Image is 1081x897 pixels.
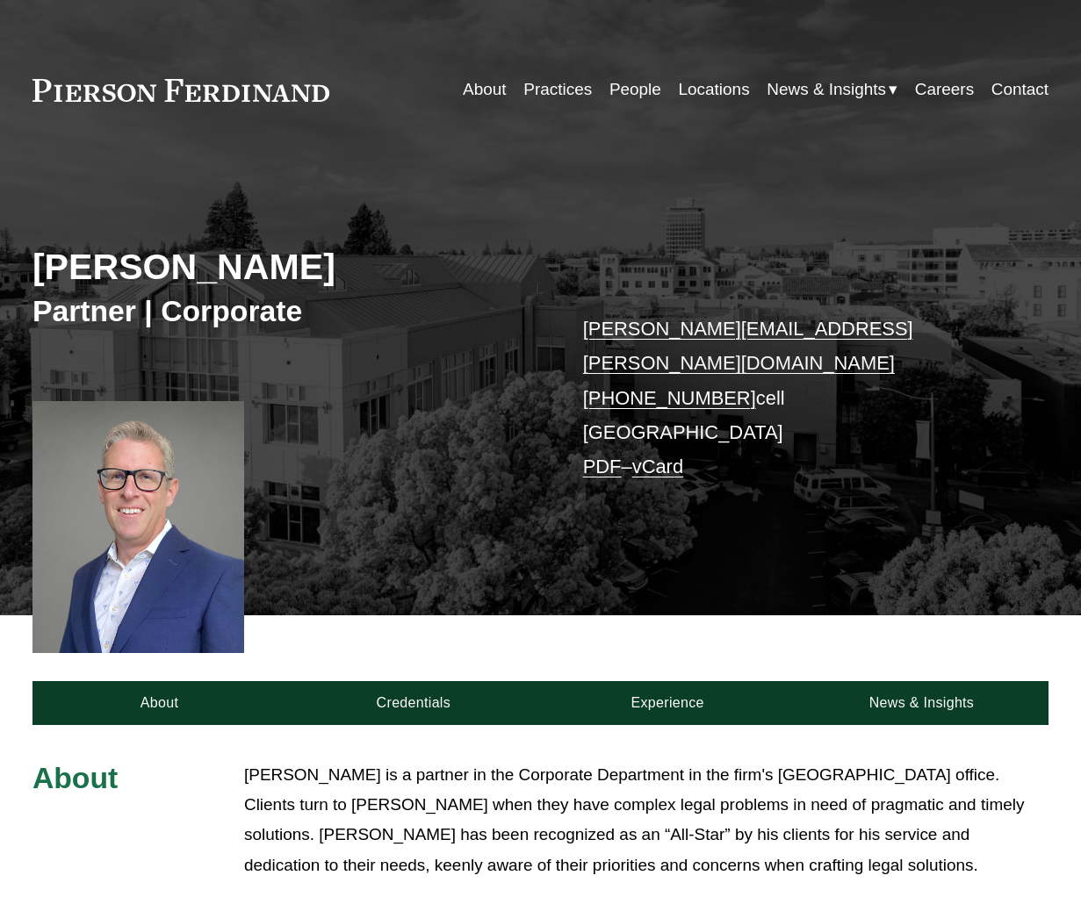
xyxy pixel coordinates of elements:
[991,74,1049,107] a: Contact
[32,681,286,725] a: About
[632,456,683,477] a: vCard
[540,681,794,725] a: Experience
[583,312,1006,484] p: cell [GEOGRAPHIC_DATA] –
[915,74,974,107] a: Careers
[244,760,1049,880] p: [PERSON_NAME] is a partner in the Corporate Department in the firm's [GEOGRAPHIC_DATA] office. Cl...
[583,387,756,409] a: [PHONE_NUMBER]
[795,681,1049,725] a: News & Insights
[767,75,886,104] span: News & Insights
[583,318,913,374] a: [PERSON_NAME][EMAIL_ADDRESS][PERSON_NAME][DOMAIN_NAME]
[32,293,541,330] h3: Partner | Corporate
[523,74,592,107] a: Practices
[679,74,750,107] a: Locations
[32,246,541,290] h2: [PERSON_NAME]
[463,74,507,107] a: About
[32,761,118,794] span: About
[767,74,897,107] a: folder dropdown
[609,74,661,107] a: People
[286,681,540,725] a: Credentials
[583,456,622,477] a: PDF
